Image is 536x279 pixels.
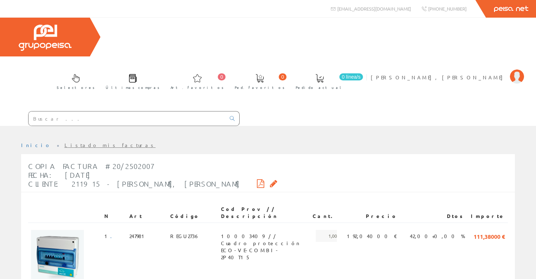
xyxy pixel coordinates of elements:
th: Código [167,203,218,223]
a: [PERSON_NAME], [PERSON_NAME] [371,68,524,75]
span: 42,00+0,00 % [410,230,465,242]
input: Buscar ... [29,111,226,126]
span: 247981 [129,230,147,242]
i: Descargar PDF [257,181,264,186]
span: [PHONE_NUMBER] [428,6,467,12]
span: 10003409 // Cuadro protección ECO-VE-COMBI-2P40T15 [221,230,307,242]
th: N [101,203,127,223]
th: Cant. [310,203,340,223]
a: Listado mis facturas [64,142,156,148]
span: REGU2736 [170,230,200,242]
span: 0 [279,73,287,80]
span: Selectores [57,84,95,91]
span: Ped. favoritos [235,84,285,91]
span: 1 [104,230,116,242]
th: Dtos [400,203,468,223]
span: 192,04000 € [347,230,398,242]
a: . [110,233,116,239]
span: Últimas compras [106,84,160,91]
img: Grupo Peisa [19,25,72,51]
span: [PERSON_NAME], [PERSON_NAME] [371,74,506,81]
th: Cod Prov // Descripción [218,203,310,223]
th: Precio [340,203,400,223]
a: Inicio [21,142,51,148]
a: Selectores [50,68,98,94]
span: 0 línea/s [339,73,363,80]
span: Art. favoritos [171,84,224,91]
span: 0 [218,73,226,80]
span: [EMAIL_ADDRESS][DOMAIN_NAME] [337,6,411,12]
th: Art [127,203,167,223]
span: 1,00 [316,230,337,242]
span: Copia Factura #20/2502007 Fecha: [DATE] Cliente: 211915 - [PERSON_NAME], [PERSON_NAME] [28,162,240,188]
i: Solicitar por email copia de la factura [270,181,277,186]
span: 111,38000 € [474,230,505,242]
th: Importe [468,203,508,223]
span: Pedido actual [296,84,344,91]
a: Últimas compras [99,68,163,94]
